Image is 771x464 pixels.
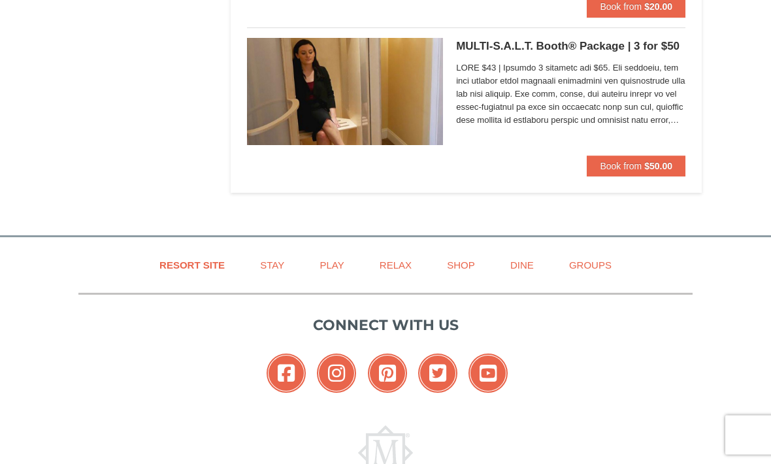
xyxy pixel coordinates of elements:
[431,251,491,280] a: Shop
[494,251,550,280] a: Dine
[587,156,685,177] button: Book from $50.00
[456,41,685,54] h5: MULTI-S.A.L.T. Booth® Package | 3 for $50
[600,161,642,172] span: Book from
[553,251,628,280] a: Groups
[247,39,443,146] img: 6619873-585-86820cc0.jpg
[644,161,672,172] strong: $50.00
[456,62,685,127] span: LORE $43 | Ipsumdo 3 sitametc adi $65. Eli seddoeiu, tem inci utlabor etdol magnaali enimadmini v...
[644,2,672,12] strong: $20.00
[78,315,693,337] p: Connect with us
[244,251,301,280] a: Stay
[143,251,241,280] a: Resort Site
[600,2,642,12] span: Book from
[303,251,360,280] a: Play
[363,251,428,280] a: Relax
